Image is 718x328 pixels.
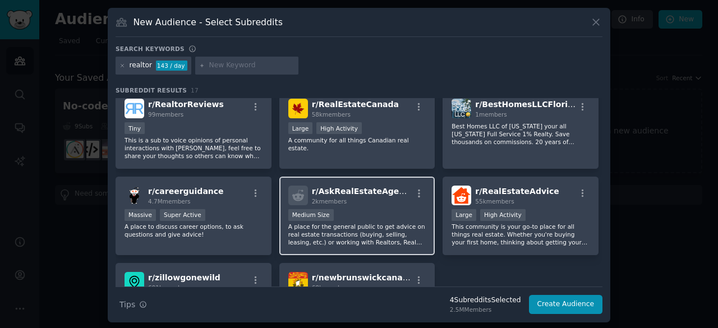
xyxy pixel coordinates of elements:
p: This is a sub to voice opinions of personal interactions with [PERSON_NAME], feel free to share y... [125,136,263,160]
span: r/ careerguidance [148,187,224,196]
p: A place to discuss career options, to ask questions and give advice! [125,223,263,238]
span: 1 members [475,111,507,118]
div: realtor [130,61,153,71]
div: Large [452,209,476,221]
div: 4 Subreddit s Selected [450,295,521,306]
p: Best Homes LLC of [US_STATE] your all [US_STATE] Full Service 1% Realty. Save thousands on commis... [452,122,590,146]
p: A community for all things Canadian real estate. [288,136,426,152]
div: 2.5M Members [450,306,521,313]
span: 68k members [312,284,351,291]
span: 55k members [475,198,514,205]
button: Tips [116,295,151,315]
img: RealEstateCanada [288,99,308,118]
img: newbrunswickcanada [288,272,308,292]
div: Medium Size [288,209,334,221]
img: RealtorReviews [125,99,144,118]
div: Tiny [125,122,145,134]
span: r/ RealEstateCanada [312,100,399,109]
h3: New Audience - Select Subreddits [134,16,283,28]
button: Create Audience [529,295,603,314]
div: Large [288,122,313,134]
div: 143 / day [156,61,187,71]
img: BestHomesLLCFlorida [452,99,471,118]
span: 99 members [148,111,183,118]
div: Massive [125,209,156,221]
span: 58k members [312,111,351,118]
div: High Activity [480,209,526,221]
span: r/ RealtorReviews [148,100,224,109]
img: RealEstateAdvice [452,186,471,205]
span: 691k members [148,284,191,291]
input: New Keyword [209,61,294,71]
span: r/ RealEstateAdvice [475,187,559,196]
span: 17 [191,87,199,94]
img: zillowgonewild [125,272,144,292]
div: Super Active [160,209,205,221]
h3: Search keywords [116,45,185,53]
span: r/ newbrunswickcanada [312,273,414,282]
div: High Activity [316,122,362,134]
span: Tips [119,299,135,311]
p: This community is your go-to place for all things real estate. Whether you're buying your first h... [452,223,590,246]
p: A place for the general public to get advice on real estate transactions (buying, selling, leasin... [288,223,426,246]
span: 2k members [312,198,347,205]
span: r/ AskRealEstateAgents [312,187,413,196]
span: r/ zillowgonewild [148,273,220,282]
span: r/ BestHomesLLCFlorida [475,100,578,109]
span: Subreddit Results [116,86,187,94]
img: careerguidance [125,186,144,205]
span: 4.7M members [148,198,191,205]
